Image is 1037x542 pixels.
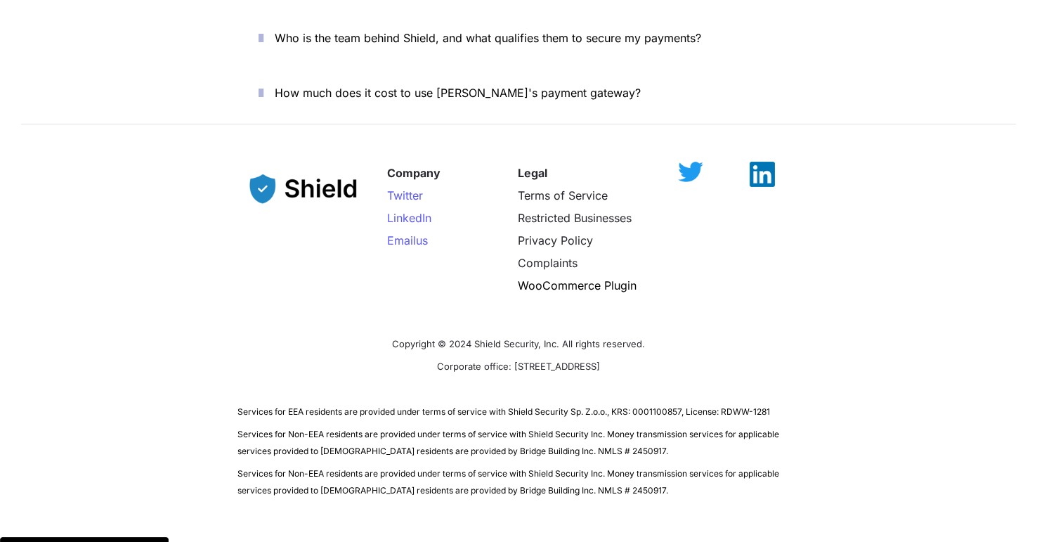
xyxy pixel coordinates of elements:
span: Services for Non-EEA residents are provided under terms of service with Shield Security Inc. Mone... [237,429,781,456]
a: Terms of Service [518,188,608,202]
span: Who is the team behind Shield, and what qualifies them to secure my payments? [275,31,701,45]
a: WooCommerce Plugin [518,278,637,292]
a: Privacy Policy [518,233,593,247]
span: Copyright © 2024 Shield Security, Inc. All rights reserved. [392,338,645,349]
button: How much does it cost to use [PERSON_NAME]'s payment gateway? [237,71,800,115]
a: Twitter [387,188,423,202]
span: Services for Non-EEA residents are provided under terms of service with Shield Security Inc. Mone... [237,468,781,496]
a: Complaints [518,256,578,270]
strong: Legal [518,166,547,180]
span: Corporate office: [STREET_ADDRESS] [437,361,600,372]
a: Emailus [387,233,428,247]
span: Email [387,233,416,247]
span: How much does it cost to use [PERSON_NAME]'s payment gateway? [275,86,641,100]
strong: Company [387,166,441,180]
a: LinkedIn [387,211,431,225]
span: us [416,233,428,247]
span: Services for EEA residents are provided under terms of service with Shield Security Sp. Z.o.o., K... [237,406,770,417]
button: Who is the team behind Shield, and what qualifies them to secure my payments? [237,16,800,60]
a: Restricted Businesses [518,211,632,225]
